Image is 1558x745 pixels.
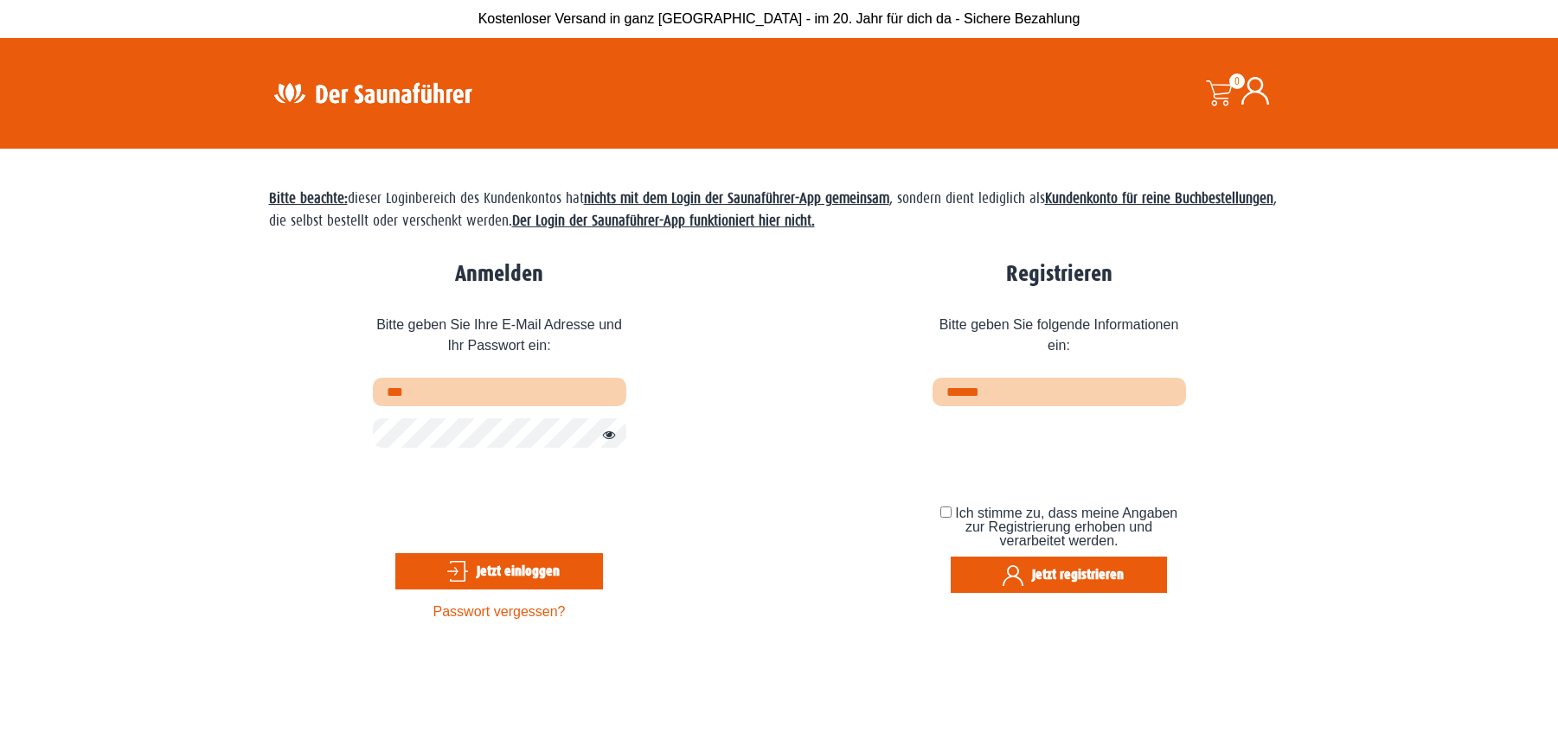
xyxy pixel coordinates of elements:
button: Passwort anzeigen [593,425,616,446]
strong: nichts mit dem Login der Saunaführer-App gemeinsam [584,190,889,207]
span: Ich stimme zu, dass meine Angaben zur Registrierung erhoben und verarbeitet werden. [955,506,1177,548]
strong: Kundenkonto für reine Buchbestellungen [1045,190,1273,207]
input: Ich stimme zu, dass meine Angaben zur Registrierung erhoben und verarbeitet werden. [940,506,952,518]
iframe: reCAPTCHA [373,461,636,528]
iframe: reCAPTCHA [933,418,1196,486]
span: dieser Loginbereich des Kundenkontos hat , sondern dient lediglich als , die selbst bestellt oder... [269,190,1277,229]
h2: Anmelden [373,261,626,288]
span: Bitte geben Sie folgende Informationen ein: [933,302,1186,378]
span: Bitte beachte: [269,190,348,207]
span: 0 [1229,73,1245,89]
a: Passwort vergessen? [433,604,566,619]
span: Kostenloser Versand in ganz [GEOGRAPHIC_DATA] - im 20. Jahr für dich da - Sichere Bezahlung [478,11,1080,26]
h2: Registrieren [933,261,1186,288]
strong: Der Login der Saunaführer-App funktioniert hier nicht. [512,213,815,229]
button: Jetzt registrieren [951,557,1167,593]
span: Bitte geben Sie Ihre E-Mail Adresse und Ihr Passwort ein: [373,302,626,378]
button: Jetzt einloggen [395,553,603,589]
